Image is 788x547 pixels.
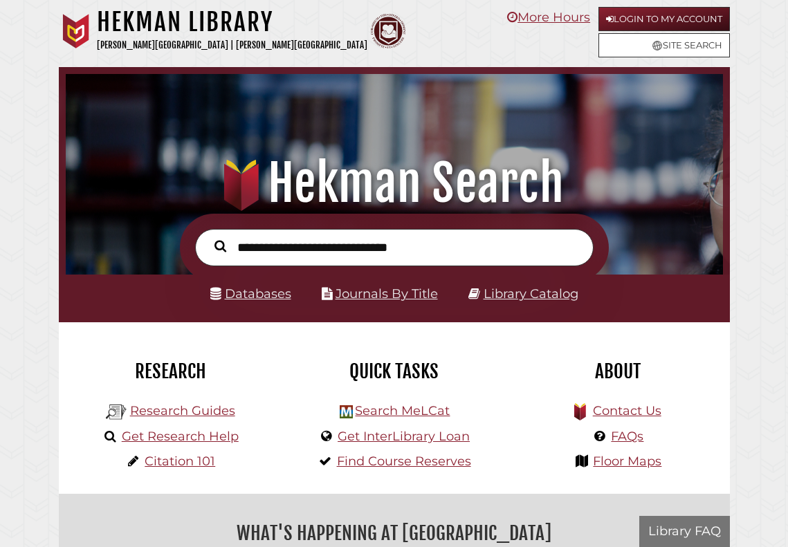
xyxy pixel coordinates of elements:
[214,240,226,252] i: Search
[507,10,590,25] a: More Hours
[516,360,719,383] h2: About
[593,454,661,469] a: Floor Maps
[97,37,367,53] p: [PERSON_NAME][GEOGRAPHIC_DATA] | [PERSON_NAME][GEOGRAPHIC_DATA]
[611,429,643,444] a: FAQs
[340,405,353,418] img: Hekman Library Logo
[69,360,272,383] h2: Research
[208,237,233,255] button: Search
[598,33,730,57] a: Site Search
[210,286,291,302] a: Databases
[77,153,711,214] h1: Hekman Search
[598,7,730,31] a: Login to My Account
[593,403,661,418] a: Contact Us
[59,14,93,48] img: Calvin University
[336,286,438,302] a: Journals By Title
[293,360,495,383] h2: Quick Tasks
[145,454,215,469] a: Citation 101
[106,402,127,423] img: Hekman Library Logo
[371,14,405,48] img: Calvin Theological Seminary
[97,7,367,37] h1: Hekman Library
[355,403,450,418] a: Search MeLCat
[337,454,471,469] a: Find Course Reserves
[484,286,578,302] a: Library Catalog
[338,429,470,444] a: Get InterLibrary Loan
[130,403,235,418] a: Research Guides
[122,429,239,444] a: Get Research Help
